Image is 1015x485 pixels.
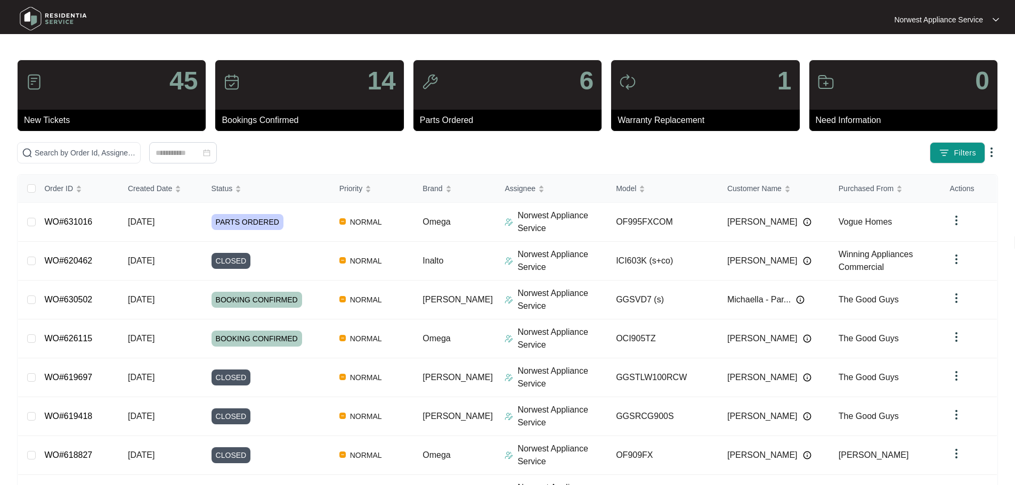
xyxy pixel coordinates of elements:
[212,447,251,463] span: CLOSED
[223,73,240,91] img: icon
[203,175,331,203] th: Status
[505,183,535,194] span: Assignee
[950,408,963,421] img: dropdown arrow
[719,175,830,203] th: Customer Name
[119,175,203,203] th: Created Date
[339,374,346,380] img: Vercel Logo
[44,217,92,226] a: WO#631016
[212,369,251,385] span: CLOSED
[339,451,346,458] img: Vercel Logo
[128,334,155,343] span: [DATE]
[950,292,963,305] img: dropdown arrow
[505,373,513,382] img: Assigner Icon
[619,73,636,91] img: icon
[727,332,798,345] span: [PERSON_NAME]
[839,217,892,226] span: Vogue Homes
[44,412,92,421] a: WO#619418
[894,14,983,25] p: Norwest Appliance Service
[505,295,513,304] img: Assigner Icon
[830,175,941,203] th: Purchased From
[505,257,513,265] img: Assigner Icon
[839,250,913,272] span: Winning Appliances Commercial
[985,146,998,159] img: dropdown arrow
[212,214,283,230] span: PARTS ORDERED
[607,175,719,203] th: Model
[346,254,386,267] span: NORMAL
[777,68,792,94] p: 1
[26,73,43,91] img: icon
[607,319,719,358] td: OCI905TZ
[950,369,963,382] img: dropdown arrow
[517,209,607,235] p: Norwest Appliance Service
[950,447,963,460] img: dropdown arrow
[423,295,493,304] span: [PERSON_NAME]
[839,295,899,304] span: The Good Guys
[346,410,386,423] span: NORMAL
[346,449,386,462] span: NORMAL
[803,451,811,459] img: Info icon
[128,450,155,459] span: [DATE]
[950,253,963,266] img: dropdown arrow
[607,281,719,319] td: GGSVD7 (s)
[222,114,403,127] p: Bookings Confirmed
[607,203,719,242] td: OF995FXCOM
[950,214,963,227] img: dropdown arrow
[505,218,513,226] img: Assigner Icon
[727,183,782,194] span: Customer Name
[128,183,172,194] span: Created Date
[423,373,493,382] span: [PERSON_NAME]
[727,410,798,423] span: [PERSON_NAME]
[128,217,155,226] span: [DATE]
[346,371,386,384] span: NORMAL
[505,334,513,343] img: Assigner Icon
[839,373,899,382] span: The Good Guys
[727,371,798,384] span: [PERSON_NAME]
[607,242,719,281] td: ICI603K (s+co)
[816,114,997,127] p: Need Information
[212,292,302,308] span: BOOKING CONFIRMED
[44,450,92,459] a: WO#618827
[954,147,976,159] span: Filters
[517,442,607,468] p: Norwest Appliance Service
[339,335,346,341] img: Vercel Logo
[128,256,155,265] span: [DATE]
[339,296,346,302] img: Vercel Logo
[346,332,386,345] span: NORMAL
[367,68,395,94] p: 14
[930,142,985,163] button: filter iconFilters
[421,73,439,91] img: icon
[505,412,513,421] img: Assigner Icon
[169,68,198,94] p: 45
[423,217,450,226] span: Omega
[579,68,594,94] p: 6
[44,373,92,382] a: WO#619697
[423,256,443,265] span: Inalto
[727,449,798,462] span: [PERSON_NAME]
[128,373,155,382] span: [DATE]
[607,397,719,436] td: GGSRCG900S
[16,3,91,35] img: residentia service logo
[727,293,791,306] span: Michaella - Par...
[339,183,363,194] span: Priority
[212,408,251,424] span: CLOSED
[839,334,899,343] span: The Good Guys
[24,114,206,127] p: New Tickets
[44,256,92,265] a: WO#620462
[803,373,811,382] img: Info icon
[993,17,999,22] img: dropdown arrow
[839,183,894,194] span: Purchased From
[839,412,899,421] span: The Good Guys
[414,175,496,203] th: Brand
[803,257,811,265] img: Info icon
[618,114,799,127] p: Warranty Replacement
[950,331,963,343] img: dropdown arrow
[517,365,607,390] p: Norwest Appliance Service
[803,334,811,343] img: Info icon
[517,326,607,351] p: Norwest Appliance Service
[517,248,607,274] p: Norwest Appliance Service
[212,331,302,347] span: BOOKING CONFIRMED
[346,293,386,306] span: NORMAL
[331,175,415,203] th: Priority
[517,287,607,313] p: Norwest Appliance Service
[803,218,811,226] img: Info icon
